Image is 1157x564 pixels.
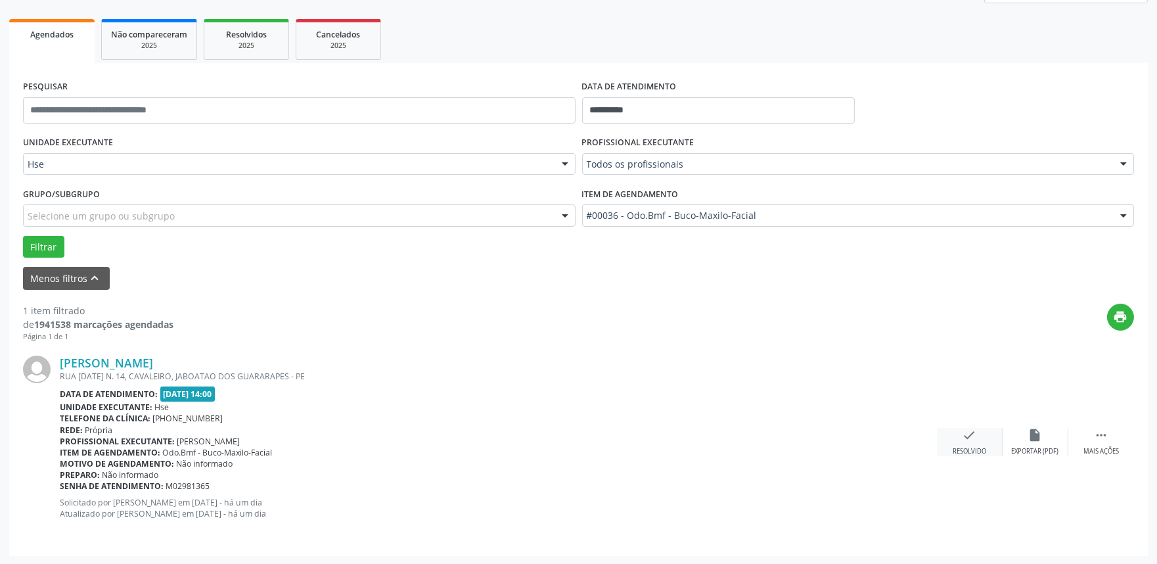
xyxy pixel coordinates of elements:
span: Própria [85,425,113,436]
span: Selecione um grupo ou subgrupo [28,209,175,223]
label: PESQUISAR [23,77,68,97]
div: de [23,317,173,331]
span: Não compareceram [111,29,187,40]
span: Cancelados [317,29,361,40]
span: Agendados [30,29,74,40]
span: #00036 - Odo.Bmf - Buco-Maxilo-Facial [587,209,1108,222]
div: 2025 [111,41,187,51]
button: print [1107,304,1134,331]
div: 2025 [214,41,279,51]
label: DATA DE ATENDIMENTO [582,77,677,97]
div: Exportar (PDF) [1012,447,1059,456]
span: Odo.Bmf - Buco-Maxilo-Facial [163,447,273,458]
div: Resolvido [953,447,986,456]
b: Item de agendamento: [60,447,160,458]
b: Telefone da clínica: [60,413,150,424]
span: Hse [155,402,170,413]
button: Filtrar [23,236,64,258]
b: Motivo de agendamento: [60,458,174,469]
b: Rede: [60,425,83,436]
div: Mais ações [1083,447,1119,456]
strong: 1941538 marcações agendadas [34,318,173,331]
div: 1 item filtrado [23,304,173,317]
p: Solicitado por [PERSON_NAME] em [DATE] - há um dia Atualizado por [PERSON_NAME] em [DATE] - há um... [60,497,937,519]
i: print [1114,310,1128,324]
b: Unidade executante: [60,402,152,413]
label: Grupo/Subgrupo [23,184,100,204]
i: check [963,428,977,442]
span: [DATE] 14:00 [160,387,216,402]
i: keyboard_arrow_up [88,271,102,285]
button: Menos filtroskeyboard_arrow_up [23,267,110,290]
span: Hse [28,158,549,171]
span: [PHONE_NUMBER] [153,413,223,424]
span: Todos os profissionais [587,158,1108,171]
label: Item de agendamento [582,184,679,204]
span: [PERSON_NAME] [177,436,240,447]
span: Não informado [102,469,159,481]
i: insert_drive_file [1028,428,1043,442]
b: Senha de atendimento: [60,481,164,492]
img: img [23,356,51,383]
div: RUA [DATE] N. 14, CAVALEIRO, JABOATAO DOS GUARARAPES - PE [60,371,937,382]
label: UNIDADE EXECUTANTE [23,133,113,153]
a: [PERSON_NAME] [60,356,153,370]
div: Página 1 de 1 [23,331,173,342]
i:  [1094,428,1108,442]
div: 2025 [306,41,371,51]
b: Preparo: [60,469,100,481]
span: M02981365 [166,481,210,492]
label: PROFISSIONAL EXECUTANTE [582,133,694,153]
b: Profissional executante: [60,436,175,447]
b: Data de atendimento: [60,388,158,400]
span: Não informado [177,458,233,469]
span: Resolvidos [226,29,267,40]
